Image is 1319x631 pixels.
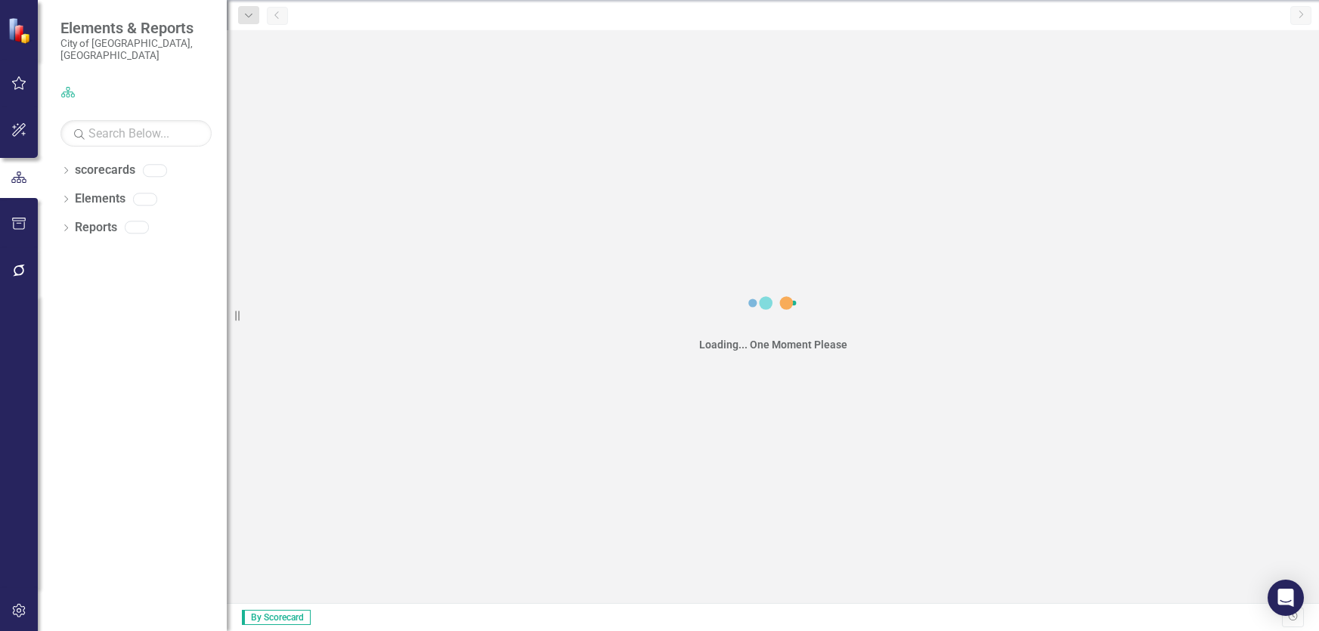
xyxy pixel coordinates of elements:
[60,120,212,147] input: Search Below...
[60,19,212,37] span: Elements & Reports
[8,17,34,44] img: ClearPoint Strategy
[1268,580,1304,616] div: Open Intercom Messenger
[75,219,117,237] a: Reports
[242,610,311,625] span: By Scorecard
[75,190,125,208] a: Elements
[75,162,135,179] a: scorecards
[60,37,212,62] small: City of [GEOGRAPHIC_DATA], [GEOGRAPHIC_DATA]
[699,337,847,352] div: Loading... One Moment Please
